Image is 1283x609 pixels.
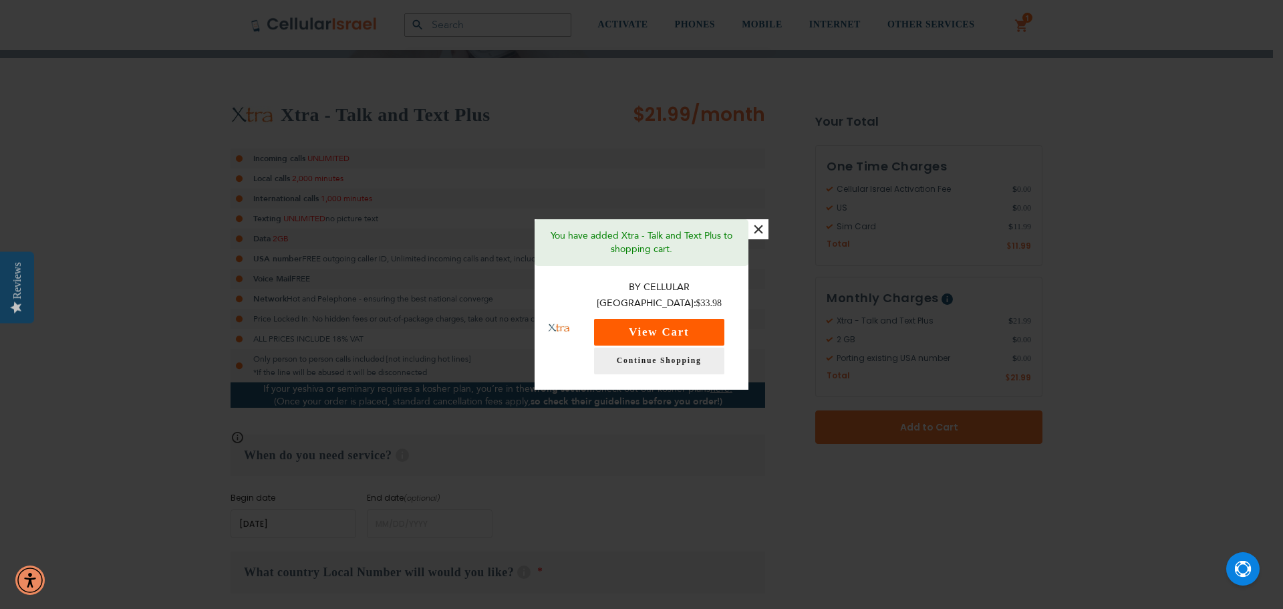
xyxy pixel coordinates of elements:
div: Reviews [11,262,23,299]
p: By Cellular [GEOGRAPHIC_DATA]: [583,279,736,312]
button: × [748,219,768,239]
a: Continue Shopping [594,348,724,374]
button: View Cart [594,319,724,346]
span: $33.98 [696,298,722,308]
div: Accessibility Menu [15,566,45,595]
p: You have added Xtra - Talk and Text Plus to shopping cart. [545,229,738,256]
